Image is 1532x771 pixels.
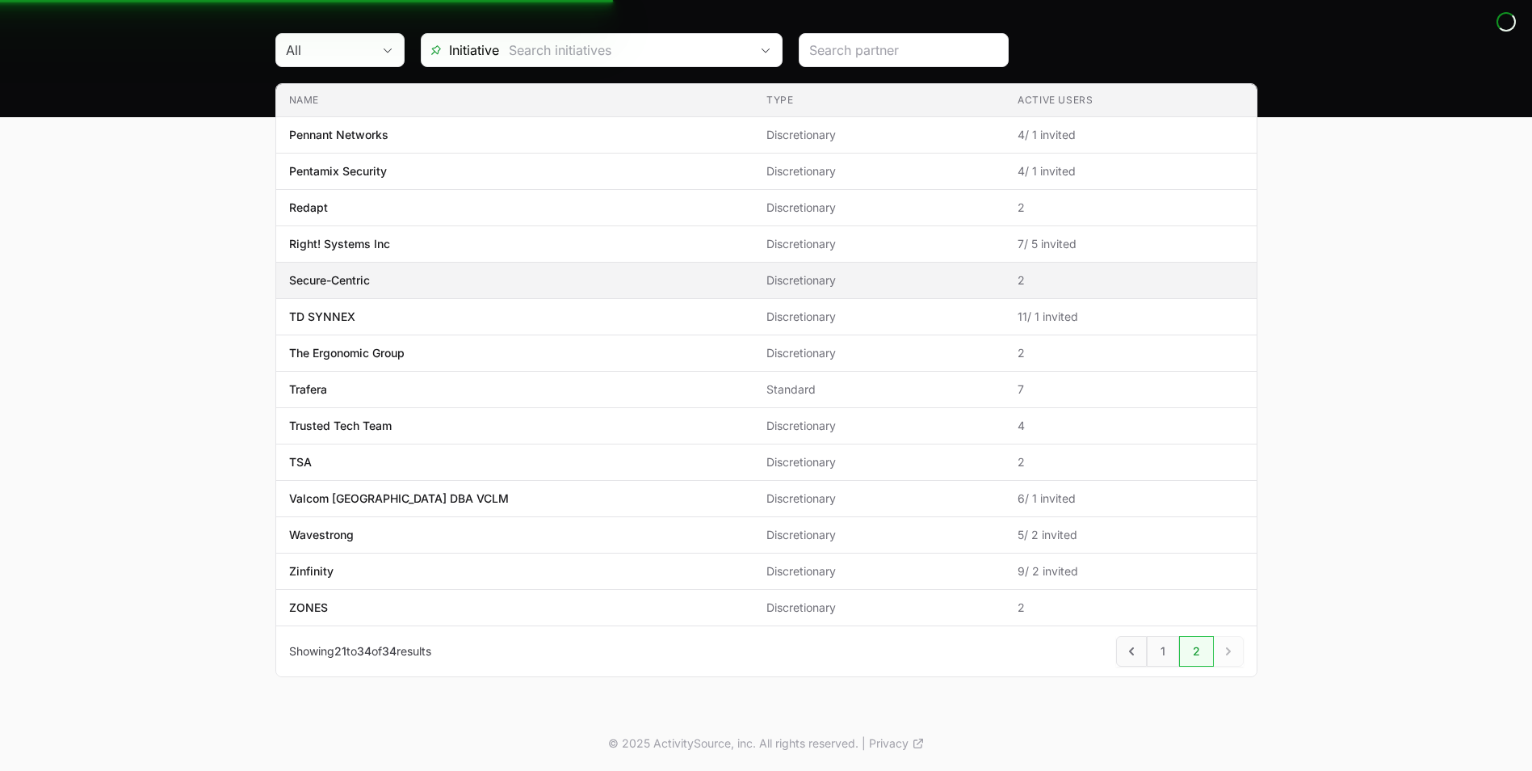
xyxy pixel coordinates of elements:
[766,563,992,579] span: Discretionary
[766,600,992,616] span: Discretionary
[289,309,355,325] p: TD SYNNEX
[1005,84,1256,117] th: Active Users
[357,644,371,658] span: 34
[276,84,753,117] th: Name
[1018,272,1243,289] span: 2
[1018,381,1243,398] span: 7
[1018,563,1243,579] span: 9 / 2 invited
[1018,491,1243,507] span: 6 / 1 invited
[766,418,992,434] span: Discretionary
[809,40,998,60] input: Search partner
[289,345,405,361] p: The Ergonomic Group
[289,491,509,507] p: Valcom [GEOGRAPHIC_DATA] DBA VCLM
[289,454,312,470] p: TSA
[608,735,858,752] p: © 2025 ActivitySource, inc. All rights reserved.
[499,34,749,66] input: Search initiatives
[869,735,925,752] a: Privacy
[766,236,992,252] span: Discretionary
[766,163,992,179] span: Discretionary
[766,381,992,398] span: Standard
[766,272,992,289] span: Discretionary
[1147,636,1179,667] a: 1
[766,454,992,470] span: Discretionary
[1018,127,1243,143] span: 4 / 1 invited
[1018,527,1243,543] span: 5 / 2 invited
[422,40,499,60] span: Initiative
[766,491,992,507] span: Discretionary
[1018,309,1243,325] span: 11 / 1 invited
[289,643,431,659] p: Showing to of results
[289,381,327,398] p: Trafera
[766,345,992,361] span: Discretionary
[1018,163,1243,179] span: 4 / 1 invited
[766,127,992,143] span: Discretionary
[334,644,346,658] span: 21
[766,200,992,216] span: Discretionary
[749,34,782,66] div: Open
[286,40,371,60] div: All
[289,236,390,252] p: Right! Systems Inc
[289,200,328,216] p: Redapt
[276,34,404,66] button: All
[753,84,1005,117] th: Type
[1018,236,1243,252] span: 7 / 5 invited
[382,644,397,658] span: 34
[862,735,866,752] span: |
[289,527,354,543] p: Wavestrong
[1018,600,1243,616] span: 2
[289,163,387,179] p: Pentamix Security
[1179,636,1214,667] a: 2
[289,127,388,143] p: Pennant Networks
[1018,454,1243,470] span: 2
[1116,636,1147,667] a: Previous
[289,418,392,434] p: Trusted Tech Team
[289,563,334,579] p: Zinfinity
[289,600,328,616] p: ZONES
[1018,200,1243,216] span: 2
[1018,345,1243,361] span: 2
[766,527,992,543] span: Discretionary
[1018,418,1243,434] span: 4
[289,272,370,289] p: Secure-Centric
[766,309,992,325] span: Discretionary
